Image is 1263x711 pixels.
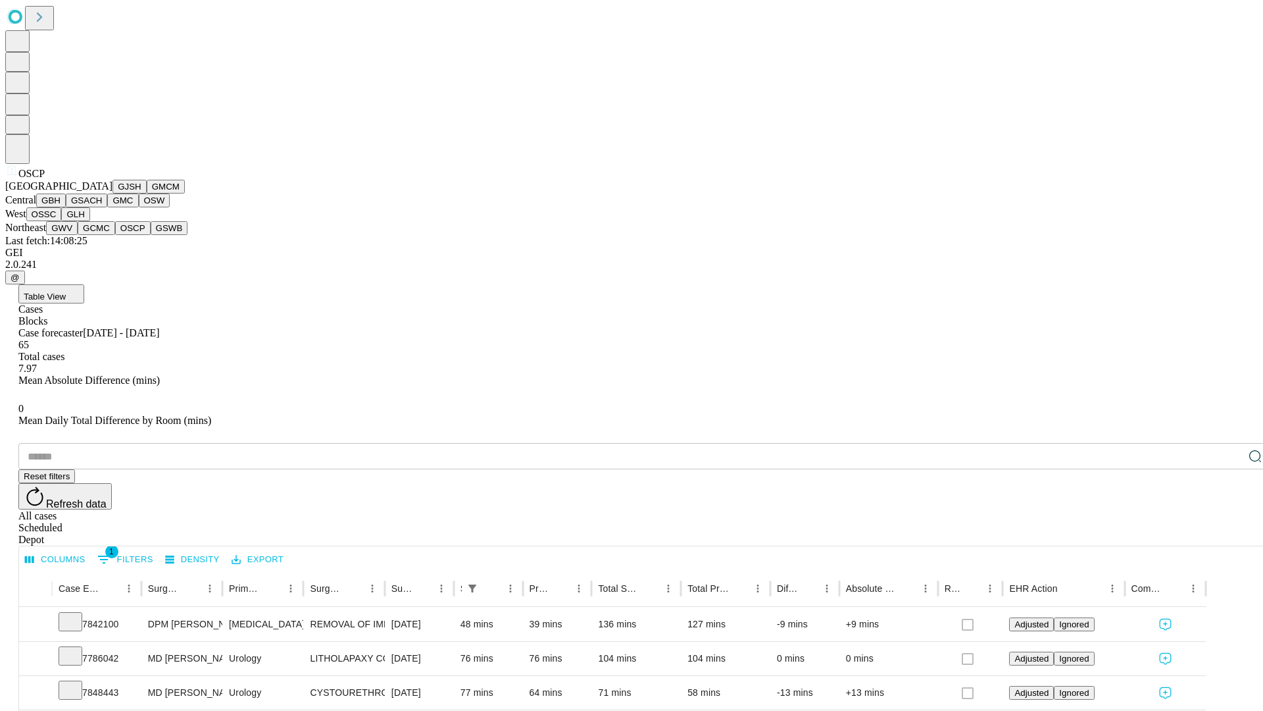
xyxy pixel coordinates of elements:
div: GEI [5,247,1258,259]
button: Sort [414,579,432,598]
button: Ignored [1054,652,1094,666]
button: GLH [61,207,89,221]
button: OSCP [115,221,151,235]
div: 1 active filter [463,579,482,598]
button: Menu [749,579,767,598]
button: GWV [46,221,78,235]
span: Adjusted [1014,619,1049,629]
div: MD [PERSON_NAME] [PERSON_NAME] Md [148,642,216,675]
div: Scheduled In Room Duration [460,583,462,594]
button: @ [5,271,25,284]
div: Total Scheduled Duration [598,583,639,594]
button: Sort [962,579,981,598]
div: Comments [1131,583,1164,594]
span: Central [5,194,36,205]
div: 2.0.241 [5,259,1258,271]
button: Refresh data [18,483,112,510]
button: Density [162,550,223,570]
span: Reset filters [24,471,70,481]
div: 76 mins [530,642,585,675]
button: GSACH [66,194,107,207]
button: Sort [898,579,916,598]
div: Urology [229,642,297,675]
button: Sort [641,579,659,598]
div: 0 mins [846,642,931,675]
div: LITHOLAPAXY COMPLICATED [310,642,378,675]
button: Show filters [463,579,482,598]
button: GSWB [151,221,188,235]
div: 58 mins [687,676,764,710]
button: Menu [501,579,520,598]
div: 76 mins [460,642,516,675]
button: Sort [101,579,120,598]
button: GMC [107,194,138,207]
div: 48 mins [460,608,516,641]
div: Primary Service [229,583,262,594]
button: Sort [799,579,818,598]
div: 64 mins [530,676,585,710]
div: Resolved in EHR [945,583,962,594]
button: Sort [182,579,201,598]
span: @ [11,273,20,282]
div: Difference [777,583,798,594]
button: Adjusted [1009,652,1054,666]
button: Menu [1184,579,1202,598]
span: 0 [18,403,24,414]
span: Total cases [18,351,64,362]
span: Northeast [5,222,46,233]
div: +13 mins [846,676,931,710]
button: Sort [345,579,363,598]
div: Predicted In Room Duration [530,583,551,594]
span: Adjusted [1014,688,1049,698]
button: Adjusted [1009,686,1054,700]
span: Refresh data [46,498,107,510]
button: Menu [570,579,588,598]
div: [MEDICAL_DATA] [229,608,297,641]
button: Export [228,550,287,570]
div: [DATE] [391,608,447,641]
button: GMCM [147,180,185,194]
div: Case Epic Id [59,583,100,594]
button: Reset filters [18,469,75,483]
button: Menu [818,579,836,598]
div: 0 mins [777,642,833,675]
div: Surgeon Name [148,583,181,594]
button: OSSC [26,207,62,221]
div: 104 mins [598,642,674,675]
span: Mean Absolute Difference (mins) [18,375,160,386]
div: 7848443 [59,676,135,710]
div: -13 mins [777,676,833,710]
button: Menu [659,579,678,598]
button: Sort [730,579,749,598]
div: 39 mins [530,608,585,641]
span: Ignored [1059,688,1089,698]
div: Surgery Date [391,583,412,594]
button: Sort [483,579,501,598]
div: 71 mins [598,676,674,710]
span: Table View [24,292,66,302]
div: REMOVAL OF IMPLANT DEEP [310,608,378,641]
span: Mean Daily Total Difference by Room (mins) [18,415,211,426]
span: [DATE] - [DATE] [83,327,159,338]
button: Menu [1103,579,1122,598]
button: Sort [1166,579,1184,598]
span: OSCP [18,168,45,179]
div: 77 mins [460,676,516,710]
button: Expand [26,648,45,671]
div: 7842100 [59,608,135,641]
button: Menu [120,579,138,598]
div: -9 mins [777,608,833,641]
button: Menu [363,579,382,598]
div: [DATE] [391,676,447,710]
div: 136 mins [598,608,674,641]
span: Adjusted [1014,654,1049,664]
span: [GEOGRAPHIC_DATA] [5,180,112,192]
button: OSW [139,194,170,207]
button: Ignored [1054,686,1094,700]
div: MD [PERSON_NAME] [PERSON_NAME] Md [148,676,216,710]
button: GBH [36,194,66,207]
div: 7786042 [59,642,135,675]
button: GCMC [78,221,115,235]
span: 7.97 [18,363,37,374]
button: Ignored [1054,618,1094,631]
